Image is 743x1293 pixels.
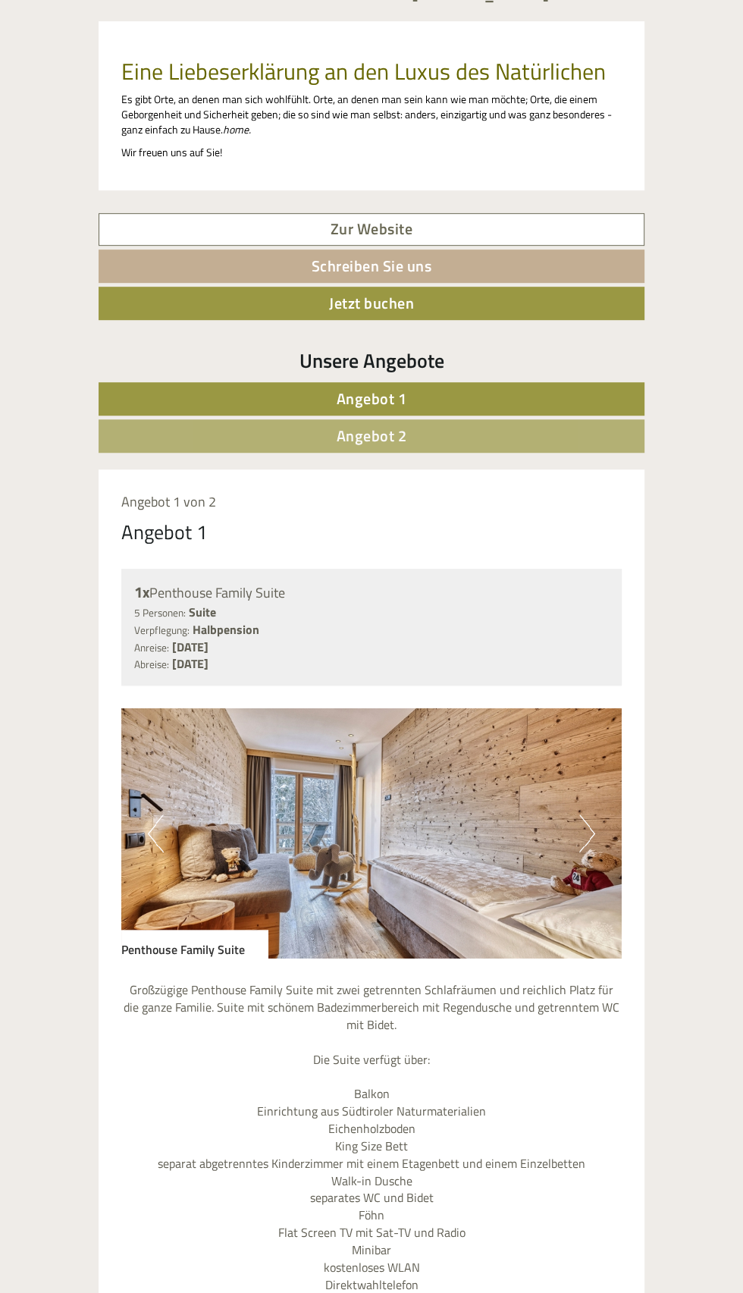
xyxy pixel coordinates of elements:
[121,54,606,89] span: Eine Liebeserklärung an den Luxus des Natürlichen
[11,41,242,87] div: Guten Tag, wie können wir Ihnen helfen?
[134,605,186,620] small: 5 Personen:
[23,44,234,56] div: [GEOGRAPHIC_DATA]
[172,654,208,673] b: [DATE]
[148,814,164,852] button: Previous
[121,145,622,160] p: Wir freuen uns auf Sie!
[121,491,216,512] span: Angebot 1 von 2
[134,623,190,638] small: Verpflegung:
[403,393,500,426] button: Senden
[134,582,609,604] div: Penthouse Family Suite
[579,814,595,852] button: Next
[337,387,407,410] span: Angebot 1
[189,603,216,621] b: Suite
[23,74,234,84] small: 21:25
[99,347,644,375] div: Unsere Angebote
[99,213,644,246] a: Zur Website
[121,708,622,959] img: image
[134,640,169,655] small: Anreise:
[224,11,277,37] div: [DATE]
[134,580,149,604] b: 1x
[99,287,644,320] a: Jetzt buchen
[337,424,407,447] span: Angebot 2
[193,620,259,639] b: Halbpension
[121,92,622,137] p: Es gibt Orte, an denen man sich wohlfühlt. Orte, an denen man sein kann wie man möchte; Orte, die...
[121,518,208,546] div: Angebot 1
[121,930,268,959] div: Penthouse Family Suite
[134,657,169,672] small: Abreise:
[172,638,208,656] b: [DATE]
[223,121,251,137] em: home.
[99,249,644,283] a: Schreiben Sie uns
